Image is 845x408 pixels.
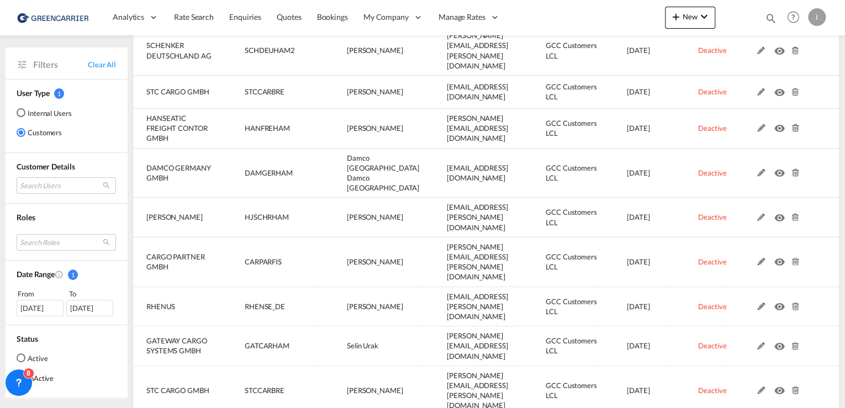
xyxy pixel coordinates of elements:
span: My Company [363,12,409,23]
span: GCC Customers LCL [546,82,597,101]
td: GCC Customers LCL [518,326,599,366]
md-radio-button: Internal Users [17,107,72,118]
div: I [808,8,826,26]
span: Enquiries [229,12,261,22]
span: Quotes [277,12,301,22]
span: [PERSON_NAME][EMAIL_ADDRESS][PERSON_NAME][DOMAIN_NAME] [447,31,508,70]
span: Deactive [698,386,726,395]
td: GCC Customers LCL [518,237,599,287]
span: Customer Details [17,162,75,171]
span: Date Range [17,269,55,279]
td: Noah Eder [319,237,419,287]
td: noah-simon.eder@cargo-partner.com [419,237,518,287]
md-icon: icon-eye [774,86,788,93]
span: HANSEATIC FREIGHT CONTOR GMBH [146,114,208,142]
td: DAMCO GERMANY GMBH [133,149,217,198]
td: 2025-06-05 [599,326,670,366]
div: From [17,288,65,299]
td: 2025-06-25 [599,149,670,198]
td: SCHENKER DEUTSCHLAND AG [133,26,217,76]
td: leevke.jaap@schryver.com [419,198,518,237]
span: RHENSE_DE [245,302,285,311]
span: Deactive [698,302,726,311]
td: GCC Customers LCL [518,287,599,327]
span: [EMAIL_ADDRESS][DOMAIN_NAME] [447,163,508,182]
td: HJSCHRHAM [217,198,319,237]
span: STC CARGO GMBH [146,386,209,395]
md-radio-button: Customers [17,127,72,138]
td: GCC Customers LCL [518,149,599,198]
span: [PERSON_NAME] [347,87,403,96]
div: [DATE] [66,300,113,316]
td: bjoern.wiese@rhenus.com [419,287,518,327]
span: [PERSON_NAME] [347,302,403,311]
span: Manage Rates [439,12,485,23]
span: Deactive [698,341,726,350]
span: SCHDEUHAM2 [245,46,295,55]
td: HANSEATIC FREIGHT CONTOR GMBH [133,109,217,149]
span: GATCARHAM [245,341,289,350]
span: DAMCO GERMANY GMBH [146,163,211,182]
span: [DATE] [627,124,649,133]
td: 2025-06-23 [599,237,670,287]
span: GCC Customers LCL [546,41,597,60]
td: Damco Germany Damco Germany [319,149,419,198]
span: Deactive [698,124,726,133]
span: 1 [54,88,64,99]
span: [DATE] [627,46,649,55]
md-icon: icon-eye [774,255,788,263]
td: p.tietje@hlsgermany.com [419,109,518,149]
td: Peter Tietje [319,109,419,149]
button: icon-plus 400-fgNewicon-chevron-down [665,7,715,29]
img: 1378a7308afe11ef83610d9e779c6b34.png [17,5,91,30]
span: Damco [GEOGRAPHIC_DATA] Damco [GEOGRAPHIC_DATA] [347,153,419,193]
div: Help [784,8,808,28]
div: icon-magnify [765,12,777,29]
span: [EMAIL_ADDRESS][PERSON_NAME][DOMAIN_NAME] [447,292,508,321]
md-icon: icon-plus 400-fg [669,10,683,23]
md-icon: icon-eye [774,121,788,129]
md-radio-button: InActive [17,372,54,383]
td: ocean.str@scangl.com [419,76,518,109]
td: surak@gatewaycargo.de [419,326,518,366]
span: New [669,12,711,21]
span: GCC Customers LCL [546,297,597,316]
span: [DATE] [627,213,649,221]
md-icon: icon-eye [774,44,788,52]
span: 1 [68,269,78,280]
span: [PERSON_NAME][EMAIL_ADDRESS][DOMAIN_NAME] [447,331,508,360]
span: GATEWAY CARGO SYSTEMS GMBH [146,336,207,355]
td: 2025-06-18 [599,287,670,327]
span: [DATE] [627,168,649,177]
span: [PERSON_NAME][EMAIL_ADDRESS][PERSON_NAME][DOMAIN_NAME] [447,242,508,282]
div: [DATE] [17,300,64,316]
span: Clear All [88,60,116,70]
td: GATCARHAM [217,326,319,366]
td: Tobias Steckroth [319,76,419,109]
td: DAMGERHAM [217,149,319,198]
span: [EMAIL_ADDRESS][DOMAIN_NAME] [447,82,508,101]
md-icon: icon-eye [774,211,788,219]
span: Bookings [317,12,348,22]
td: GATEWAY CARGO SYSTEMS GMBH [133,326,217,366]
td: 2025-07-10 [599,109,670,149]
span: Deactive [698,46,726,55]
span: [DATE] [627,386,649,395]
span: Deactive [698,213,726,221]
td: STCCARBRE [217,76,319,109]
span: Deactive [698,168,726,177]
span: Deactive [698,87,726,96]
span: [EMAIL_ADDRESS][PERSON_NAME][DOMAIN_NAME] [447,203,508,231]
td: wndmcb@lns.maersk.com [419,149,518,198]
td: 2025-07-23 [599,26,670,76]
span: [PERSON_NAME] [347,257,403,266]
span: [DATE] [627,87,649,96]
span: [DATE] [627,341,649,350]
td: Leevke Jaap [319,198,419,237]
span: User Type [17,88,50,98]
span: Rate Search [174,12,214,22]
span: [DATE] [627,257,649,266]
span: STCCARBRE [245,87,284,96]
span: STCCARBRE [245,386,284,395]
